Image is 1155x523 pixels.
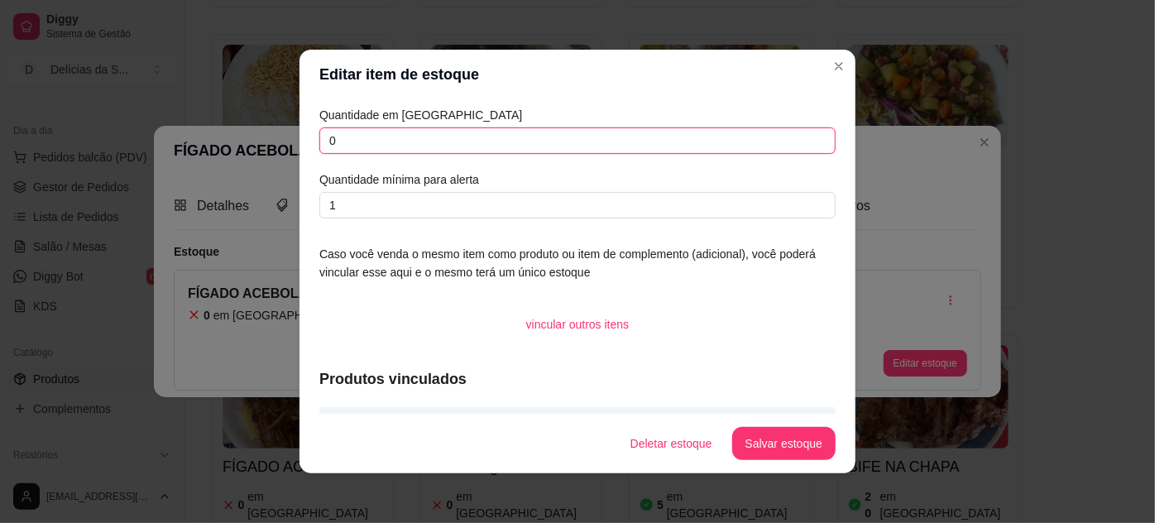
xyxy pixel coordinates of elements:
header: Editar item de estoque [300,50,855,99]
article: Quantidade em [GEOGRAPHIC_DATA] [319,106,836,124]
article: Caso você venda o mesmo item como produto ou item de complemento (adicional), você poderá vincula... [319,245,836,281]
button: vincular outros itens [513,308,643,341]
article: Produtos vinculados [319,367,836,391]
article: Quantidade mínima para alerta [319,170,836,189]
button: Deletar estoque [617,427,726,460]
button: Close [826,53,852,79]
button: Salvar estoque [732,427,836,460]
